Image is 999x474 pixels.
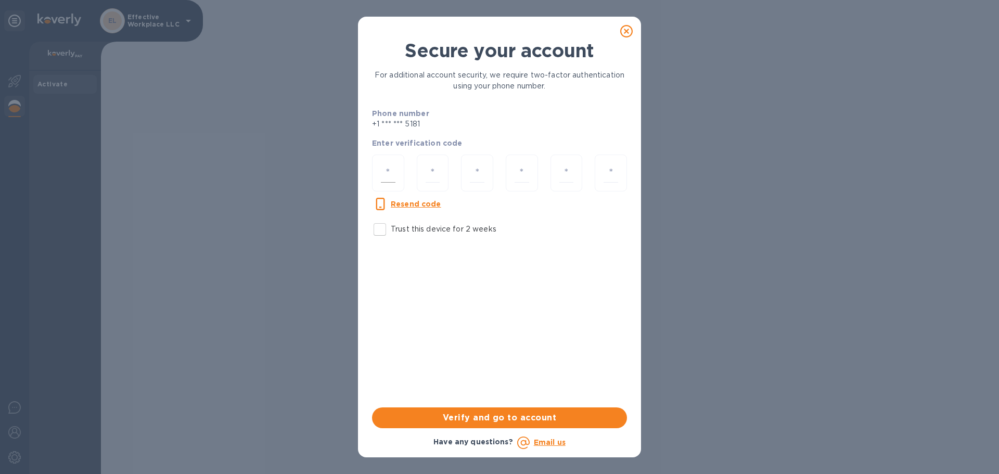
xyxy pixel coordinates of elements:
span: Verify and go to account [380,412,619,424]
b: Have any questions? [433,438,513,446]
u: Resend code [391,200,441,208]
b: Phone number [372,109,429,118]
h1: Secure your account [372,40,627,61]
p: Enter verification code [372,138,627,148]
p: Trust this device for 2 weeks [391,224,496,235]
a: Email us [534,438,566,446]
button: Verify and go to account [372,407,627,428]
p: For additional account security, we require two-factor authentication using your phone number. [372,70,627,92]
